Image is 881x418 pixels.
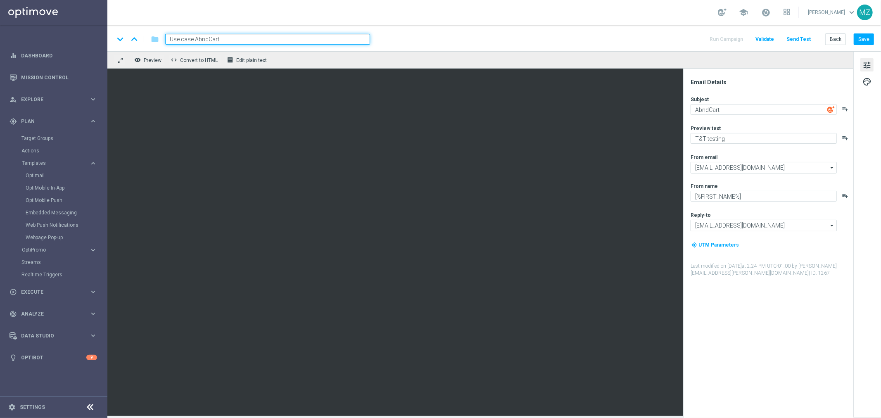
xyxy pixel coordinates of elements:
[828,162,836,173] i: arrow_drop_down
[9,288,89,296] div: Execute
[128,33,140,45] i: keyboard_arrow_up
[8,404,16,411] i: settings
[754,34,775,45] button: Validate
[86,355,97,360] div: 9
[26,169,107,182] div: Optimail
[21,311,89,316] span: Analyze
[21,244,107,256] div: OptiPromo
[227,57,233,63] i: receipt
[26,182,107,194] div: OptiMobile In-App
[825,33,846,45] button: Back
[9,52,97,59] div: equalizer Dashboard
[9,52,17,59] i: equalizer
[9,66,97,88] div: Mission Control
[691,263,853,277] label: Last modified on [DATE] at 2:24 PM UTC-01:00 by [PERSON_NAME][EMAIL_ADDRESS][PERSON_NAME][DOMAIN_...
[9,45,97,66] div: Dashboard
[21,66,97,88] a: Mission Control
[807,6,857,19] a: [PERSON_NAME]keyboard_arrow_down
[785,34,812,45] button: Send Test
[21,119,89,124] span: Plan
[21,132,107,145] div: Target Groups
[89,117,97,125] i: keyboard_arrow_right
[89,332,97,340] i: keyboard_arrow_right
[26,234,86,241] a: Webpage Pop-up
[691,96,709,103] label: Subject
[9,354,97,361] div: lightbulb Optibot 9
[21,97,89,102] span: Explore
[854,33,874,45] button: Save
[21,157,107,244] div: Templates
[151,34,159,44] i: folder
[21,290,89,294] span: Execute
[9,118,97,125] button: gps_fixed Plan keyboard_arrow_right
[21,271,86,278] a: Realtime Triggers
[842,106,848,112] button: playlist_add
[26,207,107,219] div: Embedded Messaging
[22,247,81,252] span: OptiPromo
[691,220,837,231] input: Select
[21,268,107,281] div: Realtime Triggers
[26,222,86,228] a: Web Push Notifications
[9,311,97,317] button: track_changes Analyze keyboard_arrow_right
[169,55,221,65] button: code Convert to HTML
[21,135,86,142] a: Target Groups
[22,161,89,166] div: Templates
[22,161,81,166] span: Templates
[26,185,86,191] a: OptiMobile In-App
[827,106,835,113] img: optiGenie.svg
[21,247,97,253] button: OptiPromo keyboard_arrow_right
[9,332,89,340] div: Data Studio
[9,288,17,296] i: play_circle_outline
[9,347,97,368] div: Optibot
[21,259,86,266] a: Streams
[862,60,872,71] span: tune
[9,310,89,318] div: Analyze
[26,194,107,207] div: OptiMobile Push
[150,33,160,46] button: folder
[755,36,774,42] span: Validate
[691,154,717,161] label: From email
[842,192,848,199] button: playlist_add
[21,347,86,368] a: Optibot
[9,289,97,295] button: play_circle_outline Execute keyboard_arrow_right
[691,78,853,86] div: Email Details
[89,288,97,296] i: keyboard_arrow_right
[22,247,89,252] div: OptiPromo
[691,240,740,249] button: my_location UTM Parameters
[847,8,856,17] span: keyboard_arrow_down
[236,57,267,63] span: Edit plain text
[165,34,370,45] input: Enter a unique template name
[144,57,161,63] span: Preview
[9,74,97,81] div: Mission Control
[225,55,271,65] button: receipt Edit plain text
[89,246,97,254] i: keyboard_arrow_right
[26,209,86,216] a: Embedded Messaging
[9,96,89,103] div: Explore
[698,242,739,248] span: UTM Parameters
[89,159,97,167] i: keyboard_arrow_right
[860,58,874,71] button: tune
[9,332,97,339] button: Data Studio keyboard_arrow_right
[26,219,107,231] div: Web Push Notifications
[9,118,89,125] div: Plan
[9,96,97,103] div: person_search Explore keyboard_arrow_right
[809,270,830,276] span: | ID: 1267
[691,162,837,173] input: Select
[21,160,97,166] button: Templates keyboard_arrow_right
[857,5,873,20] div: MZ
[26,231,107,244] div: Webpage Pop-up
[89,310,97,318] i: keyboard_arrow_right
[9,310,17,318] i: track_changes
[114,33,126,45] i: keyboard_arrow_down
[828,220,836,231] i: arrow_drop_down
[26,197,86,204] a: OptiMobile Push
[180,57,218,63] span: Convert to HTML
[842,135,848,141] button: playlist_add
[21,333,89,338] span: Data Studio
